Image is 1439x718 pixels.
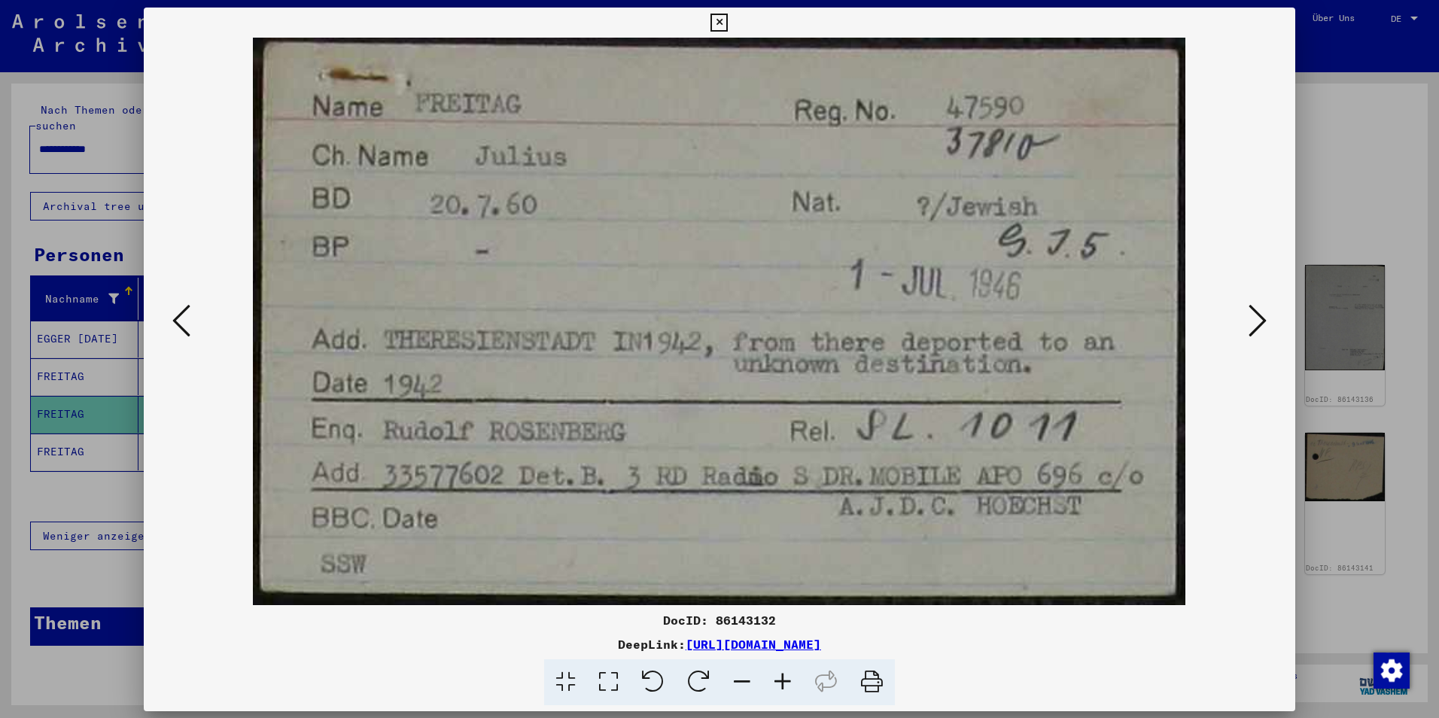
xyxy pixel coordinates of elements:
a: [URL][DOMAIN_NAME] [686,637,821,652]
div: DeepLink: [144,635,1295,653]
img: 001.jpg [195,38,1244,605]
img: Zustimmung ändern [1374,653,1410,689]
div: DocID: 86143132 [144,611,1295,629]
div: Zustimmung ändern [1373,652,1409,688]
